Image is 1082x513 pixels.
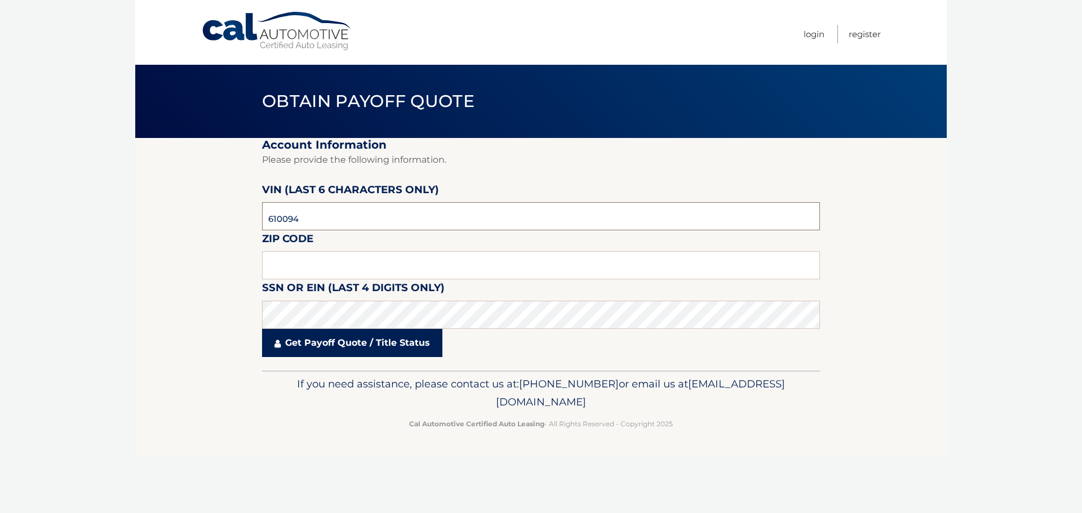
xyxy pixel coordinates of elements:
[201,11,353,51] a: Cal Automotive
[804,25,824,43] a: Login
[262,230,313,251] label: Zip Code
[262,91,475,111] span: Obtain Payoff Quote
[262,138,820,152] h2: Account Information
[269,418,813,430] p: - All Rights Reserved - Copyright 2025
[262,152,820,168] p: Please provide the following information.
[262,181,439,202] label: VIN (last 6 characters only)
[409,420,544,428] strong: Cal Automotive Certified Auto Leasing
[269,375,813,411] p: If you need assistance, please contact us at: or email us at
[519,377,619,390] span: [PHONE_NUMBER]
[262,279,445,300] label: SSN or EIN (last 4 digits only)
[262,329,442,357] a: Get Payoff Quote / Title Status
[849,25,881,43] a: Register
